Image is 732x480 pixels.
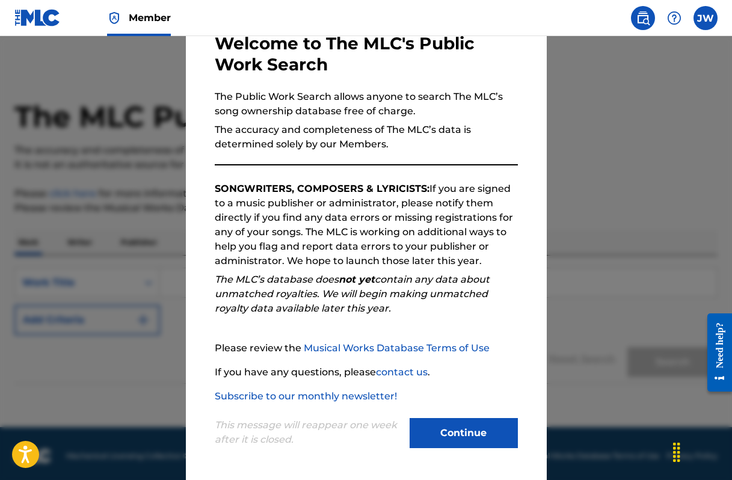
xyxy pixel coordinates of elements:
a: Subscribe to our monthly newsletter! [215,390,397,402]
div: Help [662,6,686,30]
h3: Welcome to The MLC's Public Work Search [215,33,518,75]
p: The Public Work Search allows anyone to search The MLC’s song ownership database free of charge. [215,90,518,118]
strong: not yet [339,274,375,285]
strong: SONGWRITERS, COMPOSERS & LYRICISTS: [215,183,429,194]
em: The MLC’s database does contain any data about unmatched royalties. We will begin making unmatche... [215,274,490,314]
a: Public Search [631,6,655,30]
p: Please review the [215,341,518,355]
div: User Menu [694,6,718,30]
p: This message will reappear one week after it is closed. [215,418,402,447]
a: Musical Works Database Terms of Use [304,342,490,354]
img: MLC Logo [14,9,61,26]
a: contact us [376,366,428,378]
p: If you are signed to a music publisher or administrator, please notify them directly if you find ... [215,182,518,268]
img: Top Rightsholder [107,11,121,25]
span: Member [129,11,171,25]
div: Drag [667,434,686,470]
button: Continue [410,418,518,448]
p: If you have any questions, please . [215,365,518,380]
p: The accuracy and completeness of The MLC’s data is determined solely by our Members. [215,123,518,152]
iframe: Chat Widget [672,422,732,480]
img: search [636,11,650,25]
img: help [667,11,681,25]
iframe: Resource Center [698,301,732,404]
